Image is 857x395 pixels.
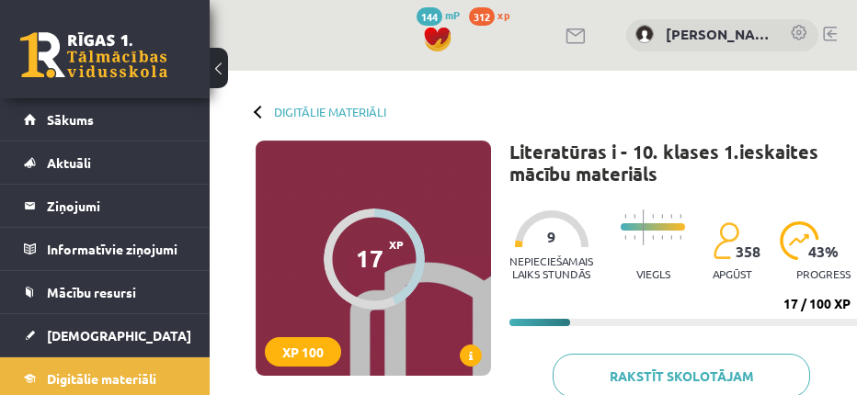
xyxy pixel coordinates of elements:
[652,235,654,240] img: icon-short-line-57e1e144782c952c97e751825c79c345078a6d821885a25fce030b3d8c18986b.svg
[624,214,626,219] img: icon-short-line-57e1e144782c952c97e751825c79c345078a6d821885a25fce030b3d8c18986b.svg
[47,228,187,270] legend: Informatīvie ziņojumi
[445,7,460,22] span: mP
[469,7,495,26] span: 312
[497,7,509,22] span: xp
[780,221,819,260] img: icon-progress-161ccf0a02000e728c5f80fcf4c31c7af3da0e1684b2b1d7c360e028c24a22f1.svg
[547,229,555,245] span: 9
[469,7,519,22] a: 312 xp
[47,111,94,128] span: Sākums
[47,370,156,387] span: Digitālie materiāli
[509,254,593,280] p: Nepieciešamais laiks stundās
[634,214,635,219] img: icon-short-line-57e1e144782c952c97e751825c79c345078a6d821885a25fce030b3d8c18986b.svg
[389,238,404,251] span: XP
[20,32,167,78] a: Rīgas 1. Tālmācības vidusskola
[635,25,654,43] img: Pāvels Grišāns
[417,7,460,22] a: 144 mP
[24,271,187,313] a: Mācību resursi
[24,98,187,141] a: Sākums
[24,314,187,356] a: [DEMOGRAPHIC_DATA]
[670,235,672,240] img: icon-short-line-57e1e144782c952c97e751825c79c345078a6d821885a25fce030b3d8c18986b.svg
[417,7,442,26] span: 144
[661,214,663,219] img: icon-short-line-57e1e144782c952c97e751825c79c345078a6d821885a25fce030b3d8c18986b.svg
[808,243,840,260] span: 43 %
[47,284,136,300] span: Mācību resursi
[652,214,654,219] img: icon-short-line-57e1e144782c952c97e751825c79c345078a6d821885a25fce030b3d8c18986b.svg
[274,105,386,118] a: Digitālie materiāli
[47,327,191,344] span: [DEMOGRAPHIC_DATA]
[356,244,383,272] div: 17
[634,235,635,240] img: icon-short-line-57e1e144782c952c97e751825c79c345078a6d821885a25fce030b3d8c18986b.svg
[680,235,681,240] img: icon-short-line-57e1e144782c952c97e751825c79c345078a6d821885a25fce030b3d8c18986b.svg
[47,154,91,171] span: Aktuāli
[661,235,663,240] img: icon-short-line-57e1e144782c952c97e751825c79c345078a6d821885a25fce030b3d8c18986b.svg
[670,214,672,219] img: icon-short-line-57e1e144782c952c97e751825c79c345078a6d821885a25fce030b3d8c18986b.svg
[736,243,760,260] span: 358
[24,185,187,227] a: Ziņojumi
[47,185,187,227] legend: Ziņojumi
[713,221,739,260] img: students-c634bb4e5e11cddfef0936a35e636f08e4e9abd3cc4e673bd6f9a4125e45ecb1.svg
[796,267,851,280] p: progress
[636,267,670,280] p: Viegls
[666,24,771,45] a: [PERSON_NAME]
[713,267,752,280] p: apgūst
[265,337,341,367] div: XP 100
[24,141,187,184] a: Aktuāli
[24,228,187,270] a: Informatīvie ziņojumi
[680,214,681,219] img: icon-short-line-57e1e144782c952c97e751825c79c345078a6d821885a25fce030b3d8c18986b.svg
[624,235,626,240] img: icon-short-line-57e1e144782c952c97e751825c79c345078a6d821885a25fce030b3d8c18986b.svg
[643,209,645,245] img: icon-long-line-d9ea69661e0d244f92f715978eff75569469978d946b2353a9bb055b3ed8787d.svg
